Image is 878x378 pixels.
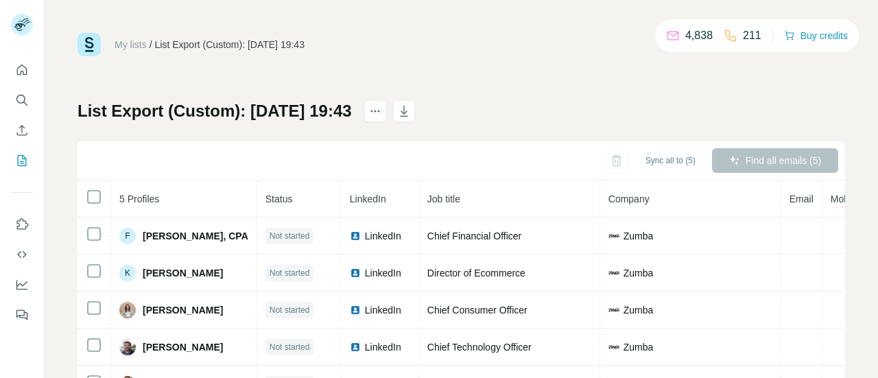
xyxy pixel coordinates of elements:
[270,341,310,353] span: Not started
[78,100,352,122] h1: List Export (Custom): [DATE] 19:43
[265,193,293,204] span: Status
[636,150,705,171] button: Sync all to (5)
[11,88,33,113] button: Search
[743,27,761,44] p: 211
[624,229,654,243] span: Zumba
[119,193,159,204] span: 5 Profiles
[608,342,619,353] img: company-logo
[608,193,650,204] span: Company
[427,193,460,204] span: Job title
[608,231,619,241] img: company-logo
[143,229,248,243] span: [PERSON_NAME], CPA
[831,193,859,204] span: Mobile
[78,33,101,56] img: Surfe Logo
[608,305,619,316] img: company-logo
[427,342,532,353] span: Chief Technology Officer
[143,303,223,317] span: [PERSON_NAME]
[784,26,848,45] button: Buy credits
[365,266,401,280] span: LinkedIn
[155,38,305,51] div: List Export (Custom): [DATE] 19:43
[790,193,814,204] span: Email
[270,230,310,242] span: Not started
[270,304,310,316] span: Not started
[350,342,361,353] img: LinkedIn logo
[143,266,223,280] span: [PERSON_NAME]
[624,303,654,317] span: Zumba
[11,118,33,143] button: Enrich CSV
[350,231,361,241] img: LinkedIn logo
[119,339,136,355] img: Avatar
[624,340,654,354] span: Zumba
[685,27,713,44] p: 4,838
[119,302,136,318] img: Avatar
[427,268,525,279] span: Director of Ecommerce
[350,193,386,204] span: LinkedIn
[645,154,696,167] span: Sync all to (5)
[427,231,521,241] span: Chief Financial Officer
[624,266,654,280] span: Zumba
[11,303,33,327] button: Feedback
[11,212,33,237] button: Use Surfe on LinkedIn
[143,340,223,354] span: [PERSON_NAME]
[11,272,33,297] button: Dashboard
[365,229,401,243] span: LinkedIn
[11,148,33,173] button: My lists
[364,100,386,122] button: actions
[350,268,361,279] img: LinkedIn logo
[119,265,136,281] div: K
[115,39,147,50] a: My lists
[11,242,33,267] button: Use Surfe API
[270,267,310,279] span: Not started
[608,268,619,279] img: company-logo
[119,228,136,244] div: F
[427,305,527,316] span: Chief Consumer Officer
[365,303,401,317] span: LinkedIn
[11,58,33,82] button: Quick start
[150,38,152,51] li: /
[365,340,401,354] span: LinkedIn
[350,305,361,316] img: LinkedIn logo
